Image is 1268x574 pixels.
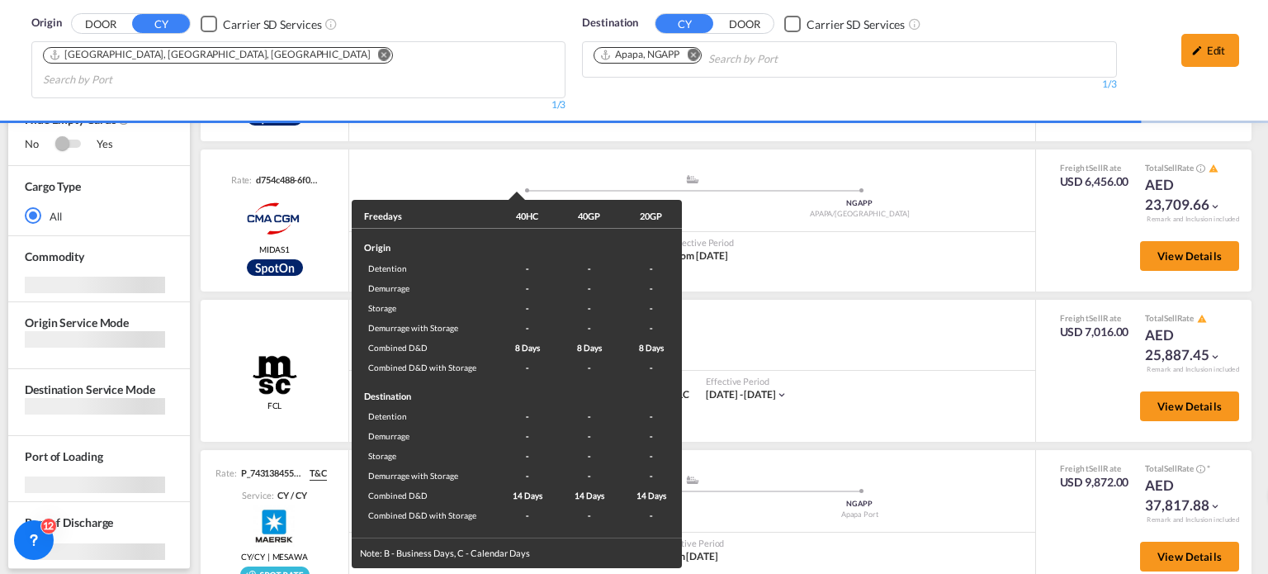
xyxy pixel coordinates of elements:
td: Destination [352,377,496,406]
td: - [620,318,682,338]
td: - [496,446,558,466]
td: Storage [352,446,496,466]
td: Origin [352,229,496,259]
td: Combined D&D [352,338,496,358]
td: - [620,278,682,298]
td: - [496,505,558,538]
td: - [496,259,558,278]
span: 8 Days [639,343,664,353]
td: - [558,278,620,298]
span: 14 Days [513,491,542,500]
td: - [496,466,558,486]
div: 40GP [578,210,600,222]
td: - [496,318,558,338]
span: 14 Days [575,491,604,500]
td: - [496,278,558,298]
span: 8 Days [577,343,602,353]
td: Demurrage [352,278,496,298]
td: - [558,358,620,377]
td: Combined D&D with Storage [352,358,496,377]
td: - [620,505,682,538]
td: - [558,259,620,278]
td: - [496,298,558,318]
td: - [620,406,682,426]
td: - [620,466,682,486]
td: - [620,358,682,377]
td: - [620,446,682,466]
td: - [496,358,558,377]
span: 14 Days [636,491,666,500]
td: - [558,466,620,486]
td: - [620,426,682,446]
td: Combined D&D with Storage [352,505,496,538]
td: Demurrage [352,426,496,446]
div: Note: B - Business Days, C - Calendar Days [352,538,682,567]
td: - [558,446,620,466]
div: 20GP [640,210,662,222]
div: 40HC [516,210,538,222]
td: Detention [352,259,496,278]
td: Demurrage with Storage [352,466,496,486]
td: - [558,505,620,538]
td: - [558,318,620,338]
td: - [620,298,682,318]
td: - [558,406,620,426]
td: - [496,406,558,426]
td: - [558,298,620,318]
td: Demurrage with Storage [352,318,496,338]
td: Combined D&D [352,486,496,505]
th: Freedays [352,200,496,229]
td: - [496,426,558,446]
span: 8 Days [515,343,540,353]
td: - [558,426,620,446]
td: Storage [352,298,496,318]
td: - [620,259,682,278]
td: Detention [352,406,496,426]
